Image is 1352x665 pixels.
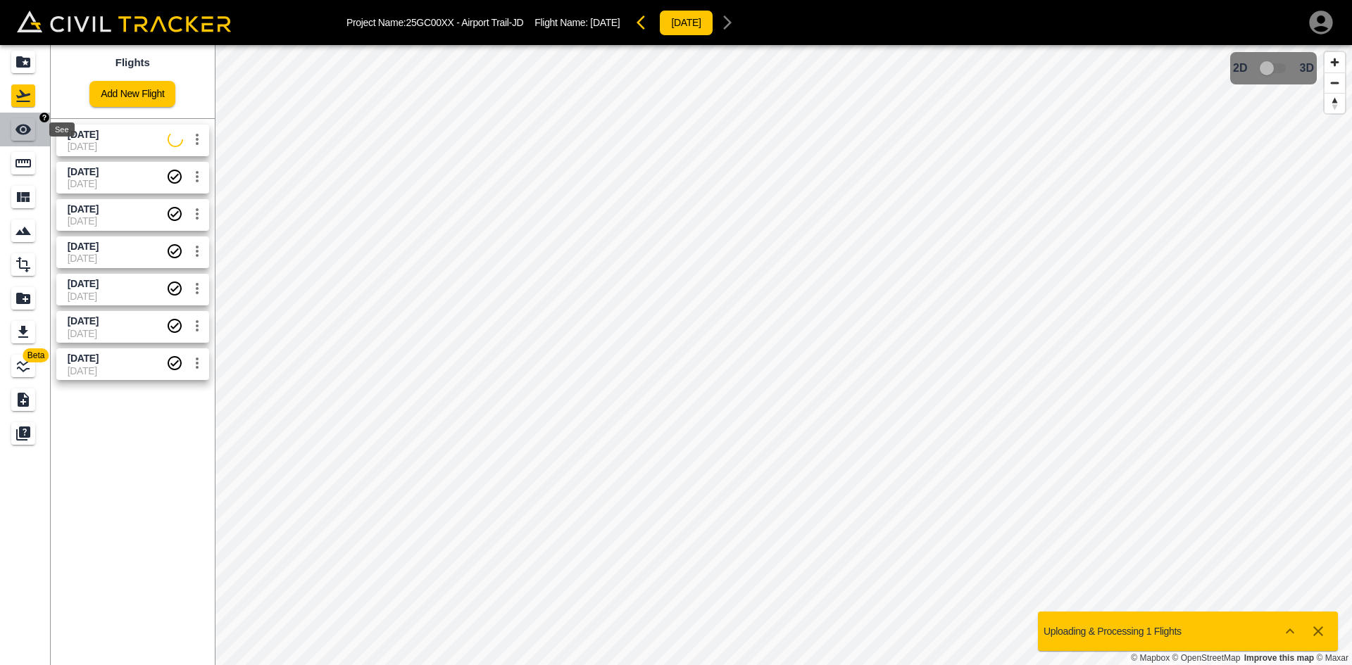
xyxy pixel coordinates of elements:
span: 3D [1300,62,1314,75]
button: Reset bearing to north [1325,93,1345,113]
button: [DATE] [659,10,713,36]
img: Civil Tracker [17,11,231,32]
p: Project Name: 25GC00XX - Airport Trail-JD [346,17,523,28]
canvas: Map [215,45,1352,665]
p: Flight Name: [534,17,620,28]
a: Mapbox [1131,653,1170,663]
span: 2D [1233,62,1247,75]
a: OpenStreetMap [1172,653,1241,663]
span: 3D model not uploaded yet [1253,55,1294,82]
a: Map feedback [1244,653,1314,663]
span: [DATE] [590,17,620,28]
button: Show more [1276,617,1304,645]
a: Maxar [1316,653,1348,663]
div: See [49,122,75,137]
button: Zoom in [1325,52,1345,72]
button: Zoom out [1325,72,1345,93]
p: Uploading & Processing 1 Flights [1044,626,1182,637]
